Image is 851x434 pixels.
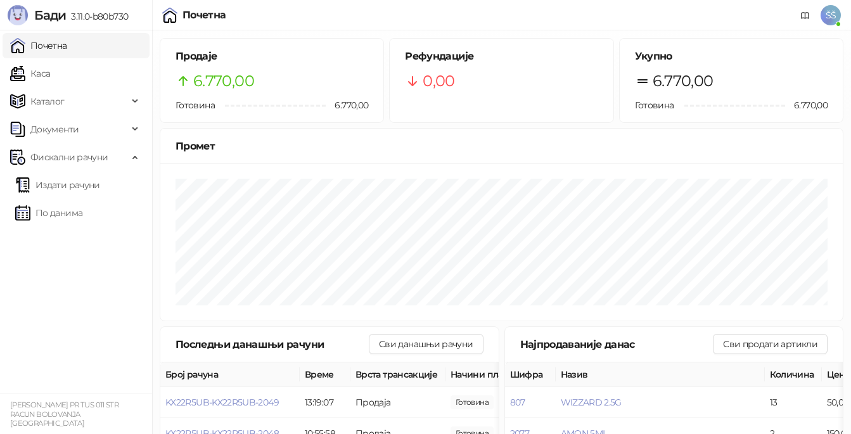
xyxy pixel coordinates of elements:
[765,362,822,387] th: Количина
[30,89,65,114] span: Каталог
[10,61,50,86] a: Каса
[326,98,368,112] span: 6.770,00
[15,172,100,198] a: Издати рачуни
[765,387,822,418] td: 13
[300,387,350,418] td: 13:19:07
[350,362,445,387] th: Врста трансакције
[713,334,828,354] button: Сви продати артикли
[556,362,765,387] th: Назив
[635,99,674,111] span: Готовина
[350,387,445,418] td: Продаја
[15,200,82,226] a: По данима
[505,362,556,387] th: Шифра
[785,98,828,112] span: 6.770,00
[30,117,79,142] span: Документи
[176,99,215,111] span: Готовина
[635,49,828,64] h5: Укупно
[176,336,369,352] div: Последњи данашњи рачуни
[176,138,828,154] div: Промет
[8,5,28,25] img: Logo
[423,69,454,93] span: 0,00
[34,8,66,23] span: Бади
[10,33,67,58] a: Почетна
[821,5,841,25] span: ŠŠ
[193,69,254,93] span: 6.770,00
[160,362,300,387] th: Број рачуна
[510,397,525,408] button: 807
[10,400,118,428] small: [PERSON_NAME] PR TUS 011 STR RACUN BOLOVANJA [GEOGRAPHIC_DATA]
[369,334,483,354] button: Сви данашњи рачуни
[300,362,350,387] th: Време
[165,397,279,408] button: KX22R5UB-KX22R5UB-2049
[176,49,368,64] h5: Продаје
[30,144,108,170] span: Фискални рачуни
[561,397,622,408] button: WIZZARD 2.5G
[445,362,572,387] th: Начини плаћања
[653,69,713,93] span: 6.770,00
[182,10,226,20] div: Почетна
[520,336,713,352] div: Најпродаваније данас
[405,49,598,64] h5: Рефундације
[451,395,494,409] span: 450,00
[66,11,128,22] span: 3.11.0-b80b730
[795,5,816,25] a: Документација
